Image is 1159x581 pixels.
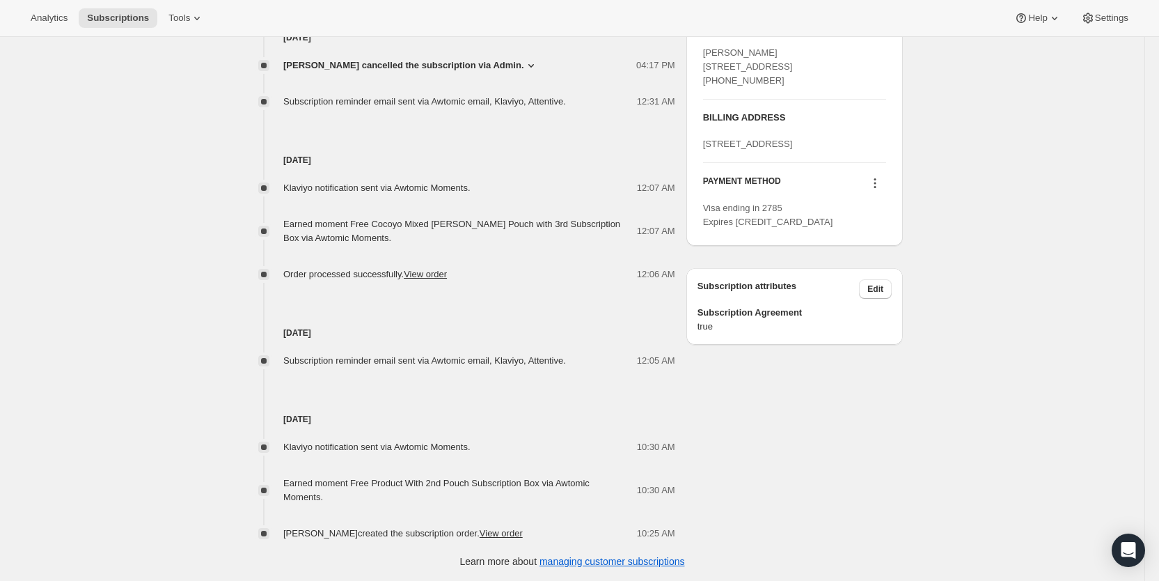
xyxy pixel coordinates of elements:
[636,59,675,72] span: 04:17 PM
[31,13,68,24] span: Analytics
[703,176,781,194] h3: PAYMENT METHOD
[637,354,675,368] span: 12:05 AM
[1006,8,1069,28] button: Help
[703,203,833,227] span: Visa ending in 2785 Expires [CREDIT_CARD_DATA]
[283,59,538,72] button: [PERSON_NAME] cancelled the subscription via Admin.
[637,483,675,497] span: 10:30 AM
[637,181,675,195] span: 12:07 AM
[539,556,685,567] a: managing customer subscriptions
[79,8,157,28] button: Subscriptions
[242,412,675,426] h4: [DATE]
[283,59,524,72] span: [PERSON_NAME] cancelled the subscription via Admin.
[283,442,471,452] span: Klaviyo notification sent via Awtomic Moments.
[637,527,675,541] span: 10:25 AM
[697,320,892,334] span: true
[637,95,675,109] span: 12:31 AM
[1073,8,1137,28] button: Settings
[283,528,523,539] span: [PERSON_NAME] created the subscription order.
[283,219,620,243] span: Earned moment Free Cocoyo Mixed [PERSON_NAME] Pouch with 3rd Subscription Box via Awtomic Moments.
[283,355,566,366] span: Subscription reminder email sent via Awtomic email, Klaviyo, Attentive.
[283,96,566,107] span: Subscription reminder email sent via Awtomic email, Klaviyo, Attentive.
[697,279,860,299] h3: Subscription attributes
[867,284,883,295] span: Edit
[283,269,447,279] span: Order processed successfully.
[283,478,590,502] span: Earned moment Free Product With 2nd Pouch Subscription Box via Awtomic Moments.
[637,440,675,454] span: 10:30 AM
[703,111,886,125] h3: BILLING ADDRESS
[703,47,793,86] span: [PERSON_NAME] [STREET_ADDRESS] [PHONE_NUMBER]
[1112,534,1145,567] div: Open Intercom Messenger
[242,153,675,167] h4: [DATE]
[22,8,76,28] button: Analytics
[168,13,190,24] span: Tools
[460,555,685,568] p: Learn more about
[703,139,793,149] span: [STREET_ADDRESS]
[859,279,892,299] button: Edit
[404,269,447,279] a: View order
[242,31,675,45] h4: [DATE]
[1028,13,1047,24] span: Help
[1095,13,1128,24] span: Settings
[160,8,212,28] button: Tools
[480,528,523,539] a: View order
[637,224,675,238] span: 12:07 AM
[637,268,675,281] span: 12:06 AM
[283,183,471,193] span: Klaviyo notification sent via Awtomic Moments.
[697,306,892,320] span: Subscription Agreement
[242,326,675,340] h4: [DATE]
[87,13,149,24] span: Subscriptions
